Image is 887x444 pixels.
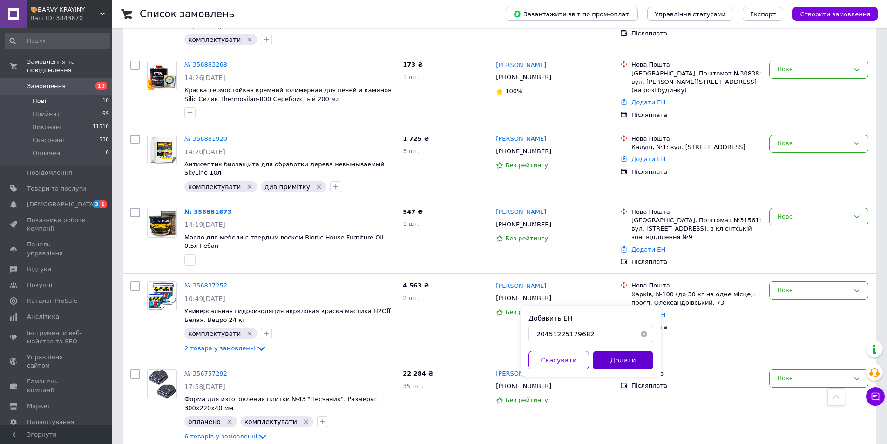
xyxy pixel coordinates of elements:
[95,82,107,90] span: 10
[777,374,849,383] div: Нове
[506,7,638,21] button: Завантажити звіт по пром-оплаті
[403,61,423,68] span: 173 ₴
[496,369,546,378] a: [PERSON_NAME]
[505,308,548,315] span: Без рейтингу
[27,58,112,75] span: Замовлення та повідомлення
[184,295,225,302] span: 10:49[DATE]
[184,370,227,377] a: № 356757292
[27,377,86,394] span: Гаманець компанії
[106,149,109,157] span: 0
[184,433,268,440] a: 6 товарів у замовленні
[5,33,110,49] input: Пошук
[631,258,762,266] div: Післяплата
[100,200,107,208] span: 1
[27,184,86,193] span: Товари та послуги
[27,216,86,233] span: Показники роботи компанії
[496,208,546,217] a: [PERSON_NAME]
[403,383,423,389] span: 35 шт.
[792,7,878,21] button: Створити замовлення
[631,290,762,307] div: Харків, №100 (до 30 кг на одне місце): просп. Олександрівський, 73
[403,294,420,301] span: 2 шт.
[30,14,112,22] div: Ваш ID: 3843670
[631,369,762,378] div: Самовивіз
[188,36,241,43] span: комплектувати
[102,97,109,105] span: 10
[33,136,64,144] span: Скасовані
[528,314,572,322] label: Добавить ЕН
[27,313,59,321] span: Аналітика
[226,418,233,425] svg: Видалити мітку
[27,82,66,90] span: Замовлення
[264,183,310,191] span: див.примітку
[631,168,762,176] div: Післяплата
[184,161,385,177] span: Антисептик биозащита для обработки дерева невымываемый SkyLine 10л
[647,7,733,21] button: Управління статусами
[184,135,227,142] a: № 356881920
[147,369,177,399] a: Фото товару
[631,281,762,290] div: Нова Пошта
[403,148,420,155] span: 3 шт.
[27,281,52,289] span: Покупці
[631,111,762,119] div: Післяплата
[184,14,391,29] a: Гидроизоляция универсальная акриловая краска мастика H2Off Серая, Ведро 6 кг
[246,330,253,337] svg: Видалити мітку
[494,219,553,231] div: [PHONE_NUMBER]
[140,8,234,20] h1: Список замовлень
[188,330,241,337] span: комплектувати
[246,36,253,43] svg: Видалити мітку
[184,74,225,82] span: 14:26[DATE]
[27,418,74,426] span: Налаштування
[148,370,176,399] img: Фото товару
[27,297,77,305] span: Каталог ProSale
[184,61,227,68] a: № 356883268
[743,7,784,21] button: Експорт
[184,234,384,250] a: Масло для мебели с твердым воском Bionic House Furniture Oil 0,5л Гебан
[631,143,762,151] div: Калуш, №1: вул. [STREET_ADDRESS]
[184,345,267,352] a: 2 товара у замовленні
[184,396,377,411] a: Форма для изготовления плитки №43 "Песчаник". Размеры: 300х220х40 мм
[635,325,653,343] button: Очистить
[33,123,61,131] span: Виконані
[30,6,100,14] span: 🎨BARVY KRAYINY
[184,307,391,323] span: Универсальная гидроизоляция акриловая краска мастика H2Off Белая, Ведро 24 кг
[184,148,225,156] span: 14:20[DATE]
[496,61,546,70] a: [PERSON_NAME]
[147,208,177,238] a: Фото товару
[777,286,849,295] div: Нове
[147,135,177,164] a: Фото товару
[528,351,589,369] button: Скасувати
[505,162,548,169] span: Без рейтингу
[33,97,46,105] span: Нові
[403,208,423,215] span: 547 ₴
[631,382,762,390] div: Післяплата
[496,282,546,291] a: [PERSON_NAME]
[102,110,109,118] span: 99
[27,402,51,410] span: Маркет
[184,87,392,102] a: Краска термостойкая кремнийполимерная для печей и каминов Silic Силик Thermosilan-800 Серебристый...
[27,200,96,209] span: [DEMOGRAPHIC_DATA]
[631,61,762,69] div: Нова Пошта
[148,135,176,164] img: Фото товару
[184,221,225,228] span: 14:19[DATE]
[631,135,762,143] div: Нова Пошта
[302,418,310,425] svg: Видалити мітку
[27,353,86,370] span: Управління сайтом
[184,282,227,289] a: № 356837252
[27,240,86,257] span: Панель управління
[505,396,548,403] span: Без рейтингу
[655,11,726,18] span: Управління статусами
[631,99,665,106] a: Додати ЕН
[147,281,177,311] a: Фото товару
[494,145,553,157] div: [PHONE_NUMBER]
[403,135,429,142] span: 1 725 ₴
[783,10,878,17] a: Створити замовлення
[148,61,176,90] img: Фото товару
[494,292,553,304] div: [PHONE_NUMBER]
[246,183,253,191] svg: Видалити мітку
[33,110,61,118] span: Прийняті
[750,11,776,18] span: Експорт
[184,383,225,390] span: 17:58[DATE]
[148,208,176,237] img: Фото товару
